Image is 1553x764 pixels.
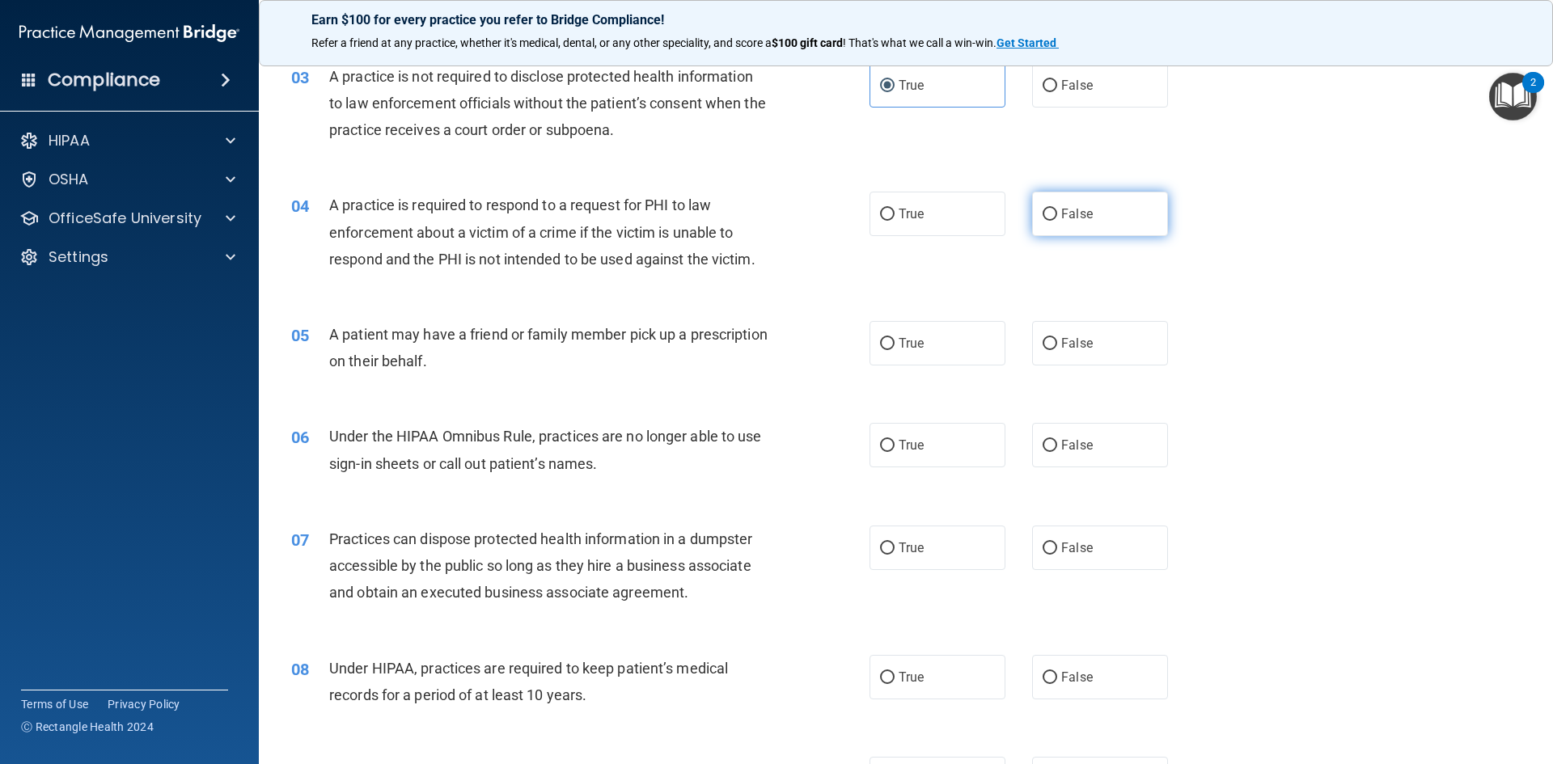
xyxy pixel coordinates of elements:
[291,660,309,679] span: 08
[19,131,235,150] a: HIPAA
[899,540,924,555] span: True
[1061,437,1093,453] span: False
[329,428,762,471] span: Under the HIPAA Omnibus Rule, practices are no longer able to use sign-in sheets or call out pati...
[329,326,768,369] span: A patient may have a friend or family member pick up a prescription on their behalf.
[1489,73,1537,120] button: Open Resource Center, 2 new notifications
[1043,209,1057,221] input: False
[291,196,309,216] span: 04
[1043,542,1057,555] input: False
[49,209,201,228] p: OfficeSafe University
[899,206,924,222] span: True
[108,696,180,712] a: Privacy Policy
[49,131,90,150] p: HIPAA
[311,12,1500,27] p: Earn $100 for every practice you refer to Bridge Compliance!
[1043,80,1057,92] input: False
[329,196,755,267] span: A practice is required to respond to a request for PHI to law enforcement about a victim of a cri...
[21,696,88,712] a: Terms of Use
[19,247,235,267] a: Settings
[1061,669,1093,685] span: False
[880,209,895,221] input: True
[880,440,895,452] input: True
[291,428,309,447] span: 06
[48,69,160,91] h4: Compliance
[880,338,895,350] input: True
[1530,82,1536,103] div: 2
[772,36,843,49] strong: $100 gift card
[899,336,924,351] span: True
[49,247,108,267] p: Settings
[329,68,766,138] span: A practice is not required to disclose protected health information to law enforcement officials ...
[1043,338,1057,350] input: False
[291,326,309,345] span: 05
[899,669,924,685] span: True
[21,719,154,735] span: Ⓒ Rectangle Health 2024
[880,672,895,684] input: True
[1043,672,1057,684] input: False
[899,78,924,93] span: True
[997,36,1056,49] strong: Get Started
[997,36,1059,49] a: Get Started
[291,68,309,87] span: 03
[329,530,752,601] span: Practices can dispose protected health information in a dumpster accessible by the public so long...
[880,80,895,92] input: True
[1061,206,1093,222] span: False
[19,17,239,49] img: PMB logo
[880,542,895,555] input: True
[291,530,309,550] span: 07
[1061,78,1093,93] span: False
[899,437,924,453] span: True
[1061,540,1093,555] span: False
[843,36,997,49] span: ! That's what we call a win-win.
[329,660,728,703] span: Under HIPAA, practices are required to keep patient’s medical records for a period of at least 10...
[19,170,235,189] a: OSHA
[1061,336,1093,351] span: False
[1043,440,1057,452] input: False
[19,209,235,228] a: OfficeSafe University
[49,170,89,189] p: OSHA
[311,36,772,49] span: Refer a friend at any practice, whether it's medical, dental, or any other speciality, and score a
